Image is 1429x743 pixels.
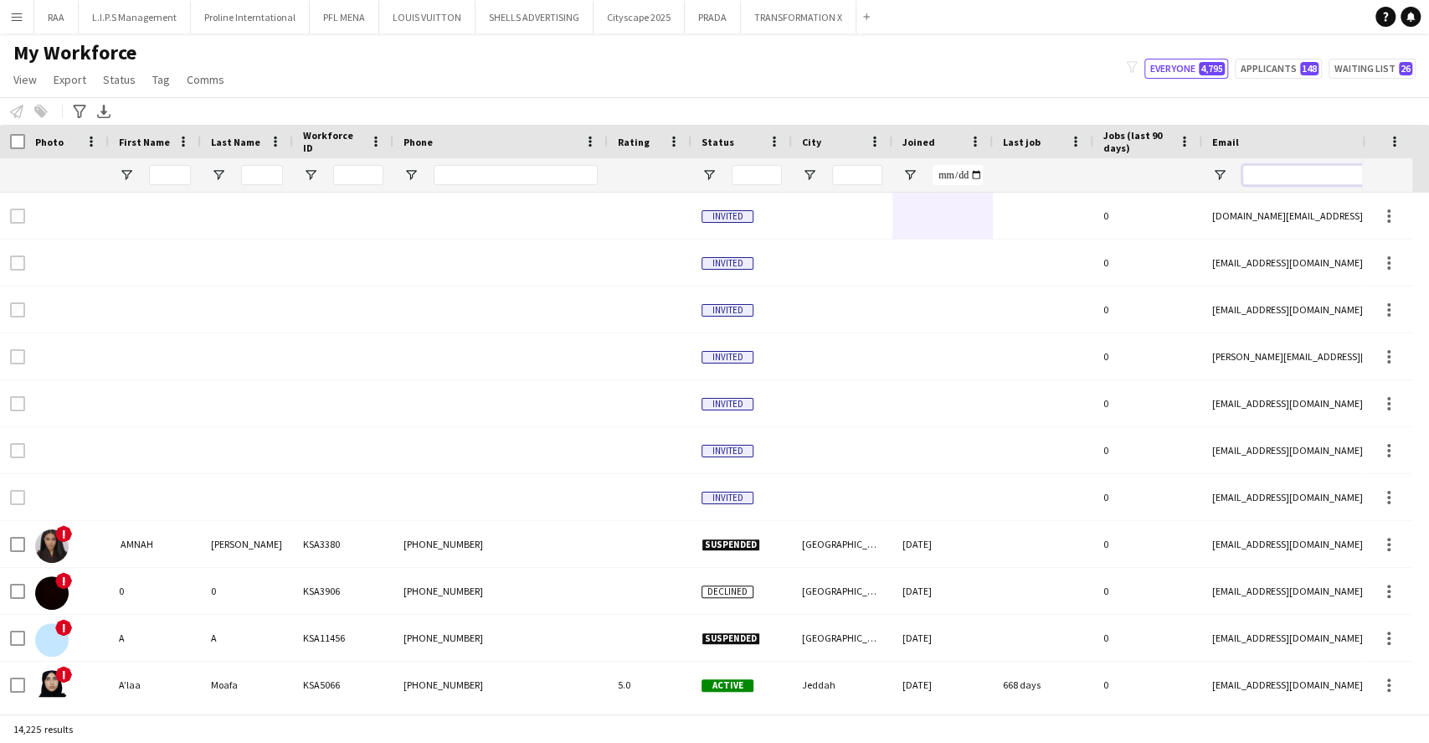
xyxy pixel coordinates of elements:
[902,168,918,183] button: Open Filter Menu
[475,1,594,34] button: SHELLS ADVERTISING
[702,168,717,183] button: Open Filter Menu
[1093,333,1202,379] div: 0
[94,101,114,121] app-action-btn: Export XLSX
[201,568,293,614] div: 0
[35,623,69,657] img: A A
[1093,240,1202,286] div: 0
[832,165,882,185] input: City Filter Input
[241,165,283,185] input: Last Name Filter Input
[618,136,650,148] span: Rating
[79,1,191,34] button: L.I.P.S Management
[7,69,44,90] a: View
[1399,62,1412,75] span: 26
[702,257,753,270] span: Invited
[211,136,260,148] span: Last Name
[35,529,69,563] img: ‏ AMNAH IDRIS
[303,129,363,154] span: Workforce ID
[702,398,753,410] span: Invited
[35,136,64,148] span: Photo
[702,539,760,551] span: Suspended
[69,101,90,121] app-action-btn: Advanced filters
[702,445,753,457] span: Invited
[180,69,231,90] a: Comms
[1235,59,1322,79] button: Applicants148
[702,679,753,692] span: Active
[702,304,753,317] span: Invited
[685,1,741,34] button: PRADA
[1144,59,1228,79] button: Everyone4,795
[933,165,983,185] input: Joined Filter Input
[1212,136,1239,148] span: Email
[792,568,892,614] div: [GEOGRAPHIC_DATA]
[10,396,25,411] input: Row Selection is disabled for this row (unchecked)
[892,568,993,614] div: [DATE]
[993,662,1093,708] div: 668 days
[54,72,86,87] span: Export
[792,662,892,708] div: Jeddah
[902,136,935,148] span: Joined
[1093,474,1202,520] div: 0
[1212,168,1227,183] button: Open Filter Menu
[13,72,37,87] span: View
[1003,136,1041,148] span: Last job
[393,521,608,567] div: [PHONE_NUMBER]
[608,662,691,708] div: 5.0
[702,586,753,598] span: Declined
[434,165,598,185] input: Phone Filter Input
[892,615,993,661] div: [DATE]
[1093,615,1202,661] div: 0
[55,572,72,589] span: !
[802,136,821,148] span: City
[393,662,608,708] div: [PHONE_NUMBER]
[201,662,293,708] div: Moafa
[1093,427,1202,473] div: 0
[109,568,201,614] div: 0
[109,615,201,661] div: A
[293,662,393,708] div: KSA5066
[702,210,753,223] span: Invited
[303,168,318,183] button: Open Filter Menu
[702,632,760,645] span: Suspended
[119,168,134,183] button: Open Filter Menu
[310,1,379,34] button: PFL MENA
[293,521,393,567] div: KSA3380
[702,492,753,504] span: Invited
[1093,380,1202,426] div: 0
[1300,62,1318,75] span: 148
[10,302,25,317] input: Row Selection is disabled for this row (unchecked)
[1093,286,1202,333] div: 0
[55,619,72,636] span: !
[119,136,170,148] span: First Name
[594,1,685,34] button: Cityscape 2025
[10,255,25,271] input: Row Selection is disabled for this row (unchecked)
[802,168,817,183] button: Open Filter Menu
[13,40,136,65] span: My Workforce
[333,165,383,185] input: Workforce ID Filter Input
[35,576,69,610] img: 0 0
[393,568,608,614] div: [PHONE_NUMBER]
[187,72,224,87] span: Comms
[149,165,191,185] input: First Name Filter Input
[47,69,93,90] a: Export
[10,443,25,458] input: Row Selection is disabled for this row (unchecked)
[1329,59,1416,79] button: Waiting list26
[293,615,393,661] div: KSA11456
[10,209,25,224] input: Row Selection is disabled for this row (unchecked)
[10,349,25,364] input: Row Selection is disabled for this row (unchecked)
[379,1,475,34] button: LOUIS VUITTON
[741,1,856,34] button: TRANSFORMATION X
[293,568,393,614] div: KSA3906
[146,69,177,90] a: Tag
[1093,568,1202,614] div: 0
[55,525,72,542] span: !
[792,615,892,661] div: [GEOGRAPHIC_DATA]
[109,662,201,708] div: A’laa
[35,670,69,704] img: A’laa Moafa
[211,168,226,183] button: Open Filter Menu
[892,521,993,567] div: [DATE]
[34,1,79,34] button: RAA
[702,136,734,148] span: Status
[404,168,419,183] button: Open Filter Menu
[1199,62,1225,75] span: 4,795
[892,662,993,708] div: [DATE]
